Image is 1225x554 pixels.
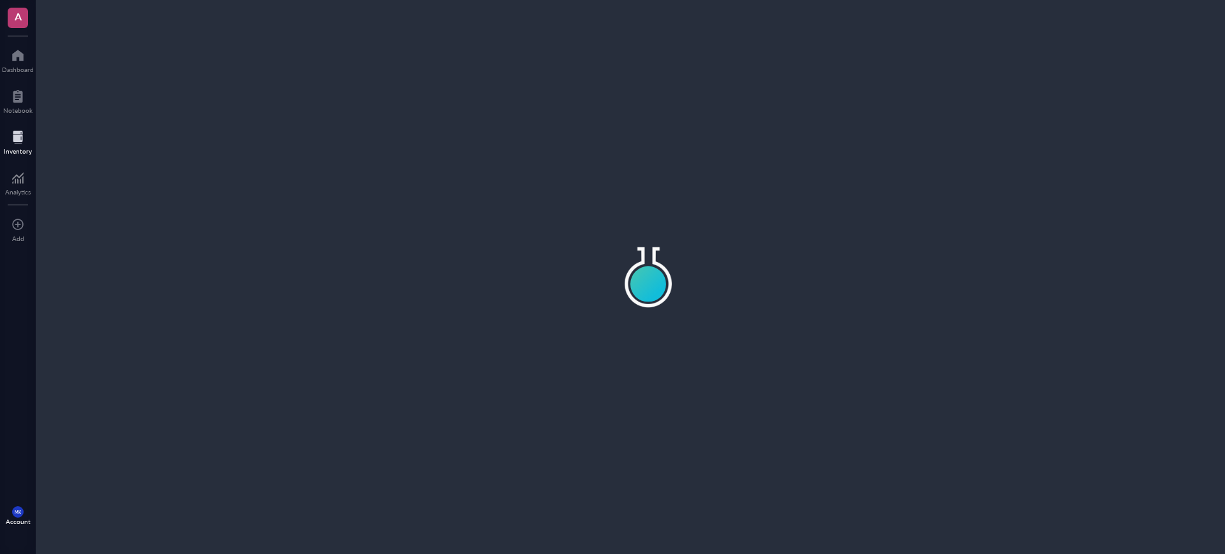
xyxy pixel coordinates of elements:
[2,66,34,73] div: Dashboard
[12,235,24,242] div: Add
[3,106,33,114] div: Notebook
[15,8,22,24] span: A
[5,188,31,196] div: Analytics
[6,518,31,525] div: Account
[4,127,32,155] a: Inventory
[3,86,33,114] a: Notebook
[15,509,21,514] span: MK
[2,45,34,73] a: Dashboard
[5,168,31,196] a: Analytics
[4,147,32,155] div: Inventory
